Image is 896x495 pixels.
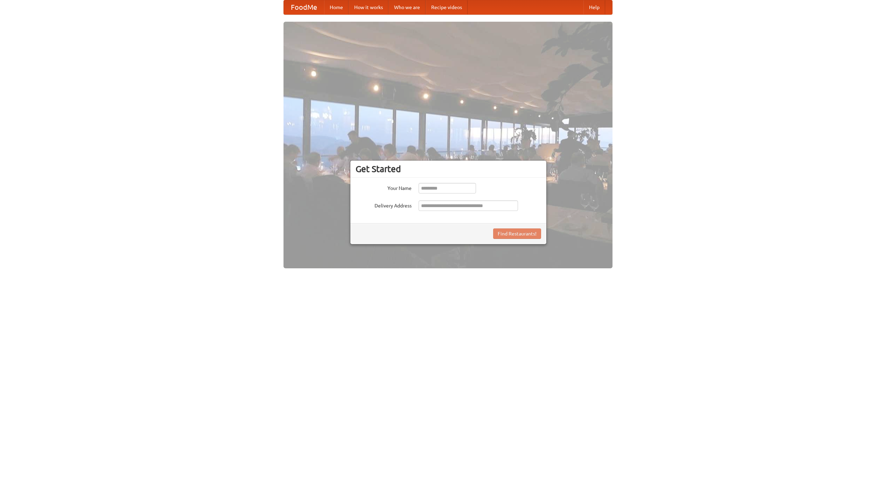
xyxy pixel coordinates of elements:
a: Who we are [388,0,426,14]
a: Help [583,0,605,14]
a: Home [324,0,349,14]
label: Your Name [356,183,412,192]
a: Recipe videos [426,0,468,14]
h3: Get Started [356,164,541,174]
a: FoodMe [284,0,324,14]
button: Find Restaurants! [493,228,541,239]
a: How it works [349,0,388,14]
label: Delivery Address [356,200,412,209]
